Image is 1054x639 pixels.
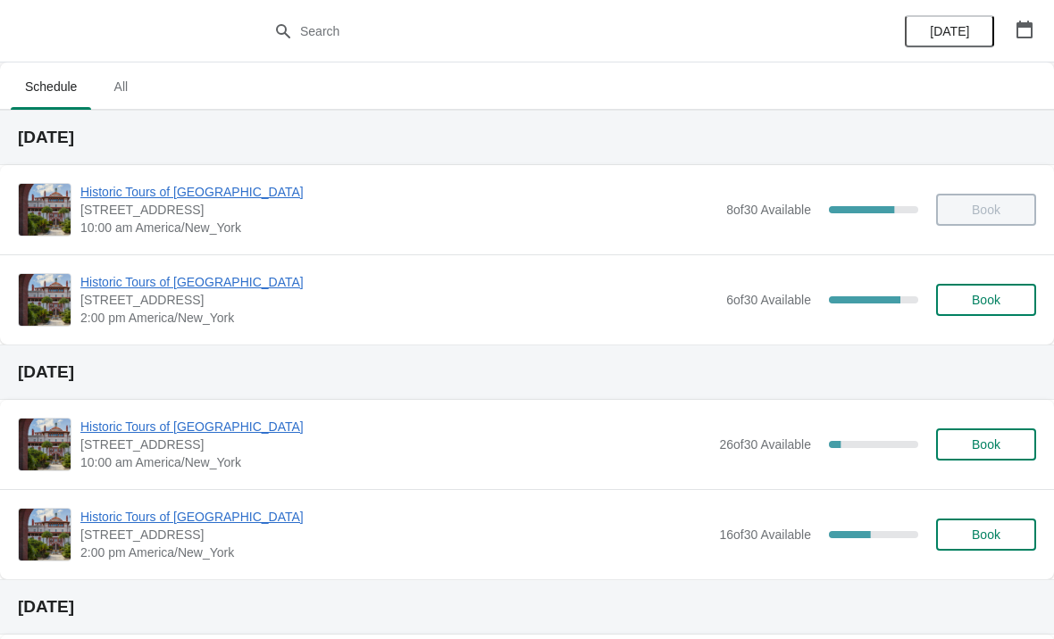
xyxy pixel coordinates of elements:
span: Historic Tours of [GEOGRAPHIC_DATA] [80,273,717,291]
img: Historic Tours of Flagler College | 74 King Street, St. Augustine, FL, USA | 10:00 am America/New... [19,419,71,470]
button: Book [936,519,1036,551]
span: [STREET_ADDRESS] [80,436,710,453]
span: [DATE] [930,24,969,38]
h2: [DATE] [18,598,1036,616]
span: 6 of 30 Available [726,293,811,307]
button: [DATE] [905,15,994,47]
img: Historic Tours of Flagler College | 74 King Street, St. Augustine, FL, USA | 2:00 pm America/New_... [19,509,71,560]
span: Historic Tours of [GEOGRAPHIC_DATA] [80,508,710,526]
span: [STREET_ADDRESS] [80,201,717,219]
span: [STREET_ADDRESS] [80,291,717,309]
input: Search [299,15,790,47]
span: 26 of 30 Available [719,437,811,452]
button: Book [936,284,1036,316]
span: Historic Tours of [GEOGRAPHIC_DATA] [80,418,710,436]
span: 8 of 30 Available [726,203,811,217]
span: All [98,71,143,103]
span: Schedule [11,71,91,103]
span: 16 of 30 Available [719,527,811,542]
span: 10:00 am America/New_York [80,453,710,471]
span: Book [972,293,1000,307]
span: Book [972,437,1000,452]
span: [STREET_ADDRESS] [80,526,710,544]
span: 10:00 am America/New_York [80,219,717,237]
span: Historic Tours of [GEOGRAPHIC_DATA] [80,183,717,201]
button: Book [936,428,1036,461]
span: Book [972,527,1000,542]
h2: [DATE] [18,363,1036,381]
span: 2:00 pm America/New_York [80,309,717,327]
img: Historic Tours of Flagler College | 74 King Street, St. Augustine, FL, USA | 2:00 pm America/New_... [19,274,71,326]
span: 2:00 pm America/New_York [80,544,710,561]
h2: [DATE] [18,129,1036,146]
img: Historic Tours of Flagler College | 74 King Street, St. Augustine, FL, USA | 10:00 am America/New... [19,184,71,236]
